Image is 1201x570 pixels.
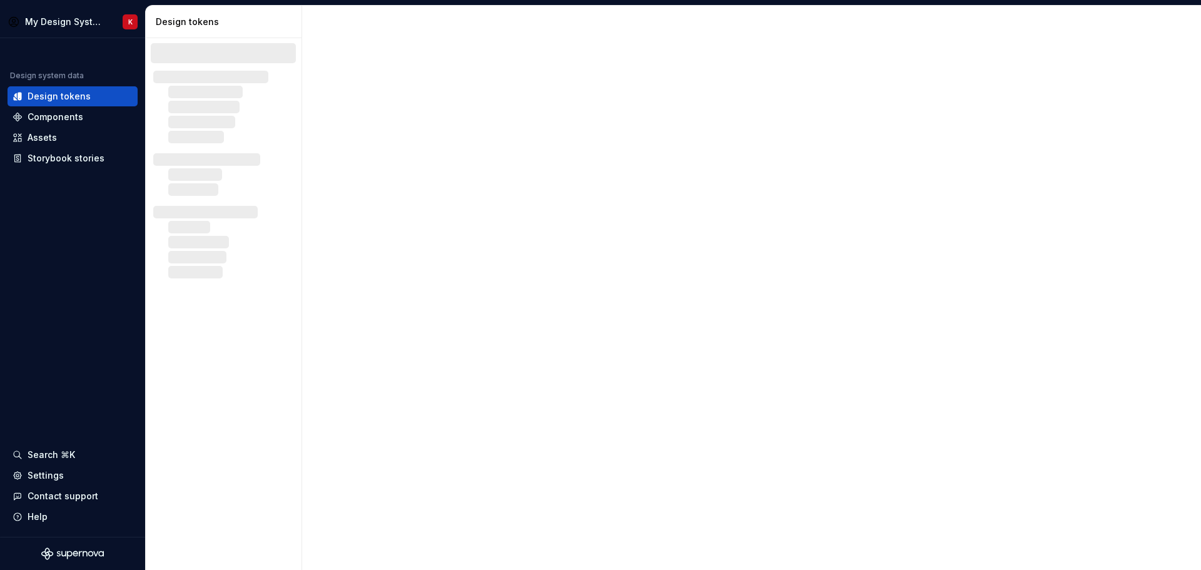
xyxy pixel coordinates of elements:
button: Help [8,507,138,527]
div: My Design System [25,16,105,28]
button: My Design SystemK [3,8,143,35]
a: Storybook stories [8,148,138,168]
div: Assets [28,131,57,144]
div: Settings [28,469,64,482]
div: Search ⌘K [28,449,75,461]
a: Design tokens [8,86,138,106]
div: Design system data [10,71,84,81]
div: Design tokens [156,16,296,28]
a: Settings [8,466,138,486]
a: Components [8,107,138,127]
div: Design tokens [28,90,91,103]
button: Contact support [8,486,138,506]
button: Search ⌘K [8,445,138,465]
div: Storybook stories [28,152,104,165]
div: Components [28,111,83,123]
a: Assets [8,128,138,148]
div: Help [28,511,48,523]
div: Contact support [28,490,98,502]
svg: Supernova Logo [41,547,104,560]
div: K [128,17,133,27]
